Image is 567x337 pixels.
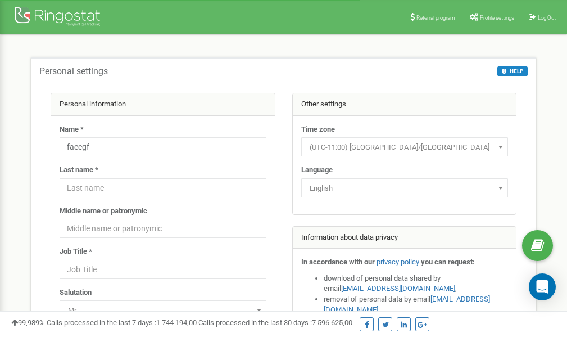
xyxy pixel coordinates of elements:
button: HELP [497,66,528,76]
input: Job Title [60,260,266,279]
span: Profile settings [480,15,514,21]
div: Personal information [51,93,275,116]
input: Name [60,137,266,156]
a: privacy policy [377,258,419,266]
li: download of personal data shared by email , [324,273,508,294]
span: Calls processed in the last 30 days : [198,318,352,327]
span: Calls processed in the last 7 days : [47,318,197,327]
a: [EMAIL_ADDRESS][DOMAIN_NAME] [341,284,455,293]
div: Other settings [293,93,516,116]
label: Job Title * [60,246,92,257]
span: English [301,178,508,197]
li: removal of personal data by email , [324,294,508,315]
div: Open Intercom Messenger [529,273,556,300]
span: 99,989% [11,318,45,327]
input: Last name [60,178,266,197]
input: Middle name or patronymic [60,219,266,238]
label: Time zone [301,124,335,135]
label: Name * [60,124,84,135]
label: Language [301,165,333,176]
u: 7 596 625,00 [312,318,352,327]
span: (UTC-11:00) Pacific/Midway [301,137,508,156]
label: Salutation [60,287,92,298]
span: Referral program [416,15,455,21]
span: (UTC-11:00) Pacific/Midway [305,140,504,155]
h5: Personal settings [39,66,108,77]
span: Log Out [538,15,556,21]
u: 1 744 194,00 [156,318,197,327]
label: Last name * [60,165,98,176]
div: Information about data privacy [293,227,516,249]
span: Mr. [63,303,262,318]
span: English [305,181,504,196]
strong: In accordance with our [301,258,375,266]
span: Mr. [60,300,266,320]
label: Middle name or patronymic [60,206,147,217]
strong: you can request: [421,258,475,266]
